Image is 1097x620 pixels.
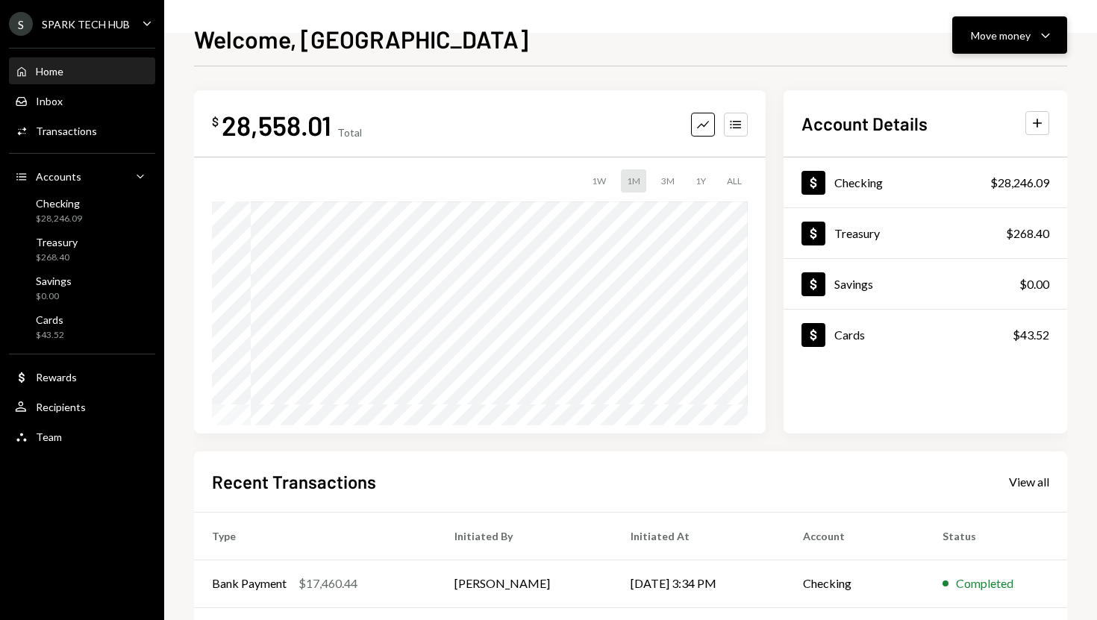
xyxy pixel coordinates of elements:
[36,197,82,210] div: Checking
[9,363,155,390] a: Rewards
[9,163,155,190] a: Accounts
[9,87,155,114] a: Inbox
[785,560,924,607] td: Checking
[613,512,786,560] th: Initiated At
[42,18,130,31] div: SPARK TECH HUB
[299,574,357,592] div: $17,460.44
[971,28,1031,43] div: Move money
[36,401,86,413] div: Recipients
[1013,326,1049,344] div: $43.52
[9,309,155,345] a: Cards$43.52
[785,512,924,560] th: Account
[834,277,873,291] div: Savings
[586,169,612,192] div: 1W
[36,213,82,225] div: $28,246.09
[655,169,681,192] div: 3M
[36,65,63,78] div: Home
[784,259,1067,309] a: Savings$0.00
[1006,225,1049,242] div: $268.40
[36,430,62,443] div: Team
[437,560,613,607] td: [PERSON_NAME]
[194,512,437,560] th: Type
[9,192,155,228] a: Checking$28,246.09
[36,313,64,326] div: Cards
[834,175,883,190] div: Checking
[9,423,155,450] a: Team
[36,236,78,248] div: Treasury
[784,310,1067,360] a: Cards$43.52
[690,169,712,192] div: 1Y
[784,157,1067,207] a: Checking$28,246.09
[1009,473,1049,489] a: View all
[9,393,155,420] a: Recipients
[834,226,880,240] div: Treasury
[36,170,81,183] div: Accounts
[952,16,1067,54] button: Move money
[9,270,155,306] a: Savings$0.00
[613,560,786,607] td: [DATE] 3:34 PM
[9,231,155,267] a: Treasury$268.40
[222,108,331,142] div: 28,558.01
[784,208,1067,258] a: Treasury$268.40
[212,469,376,494] h2: Recent Transactions
[36,251,78,264] div: $268.40
[36,329,64,342] div: $43.52
[36,371,77,383] div: Rewards
[212,574,287,592] div: Bank Payment
[36,125,97,137] div: Transactions
[801,111,928,136] h2: Account Details
[36,275,72,287] div: Savings
[194,24,528,54] h1: Welcome, [GEOGRAPHIC_DATA]
[834,328,865,342] div: Cards
[925,512,1067,560] th: Status
[1009,475,1049,489] div: View all
[437,512,613,560] th: Initiated By
[36,290,72,303] div: $0.00
[36,95,63,107] div: Inbox
[721,169,748,192] div: ALL
[621,169,646,192] div: 1M
[9,117,155,144] a: Transactions
[9,12,33,36] div: S
[1019,275,1049,293] div: $0.00
[337,126,362,139] div: Total
[990,174,1049,192] div: $28,246.09
[9,57,155,84] a: Home
[956,574,1013,592] div: Completed
[212,114,219,129] div: $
